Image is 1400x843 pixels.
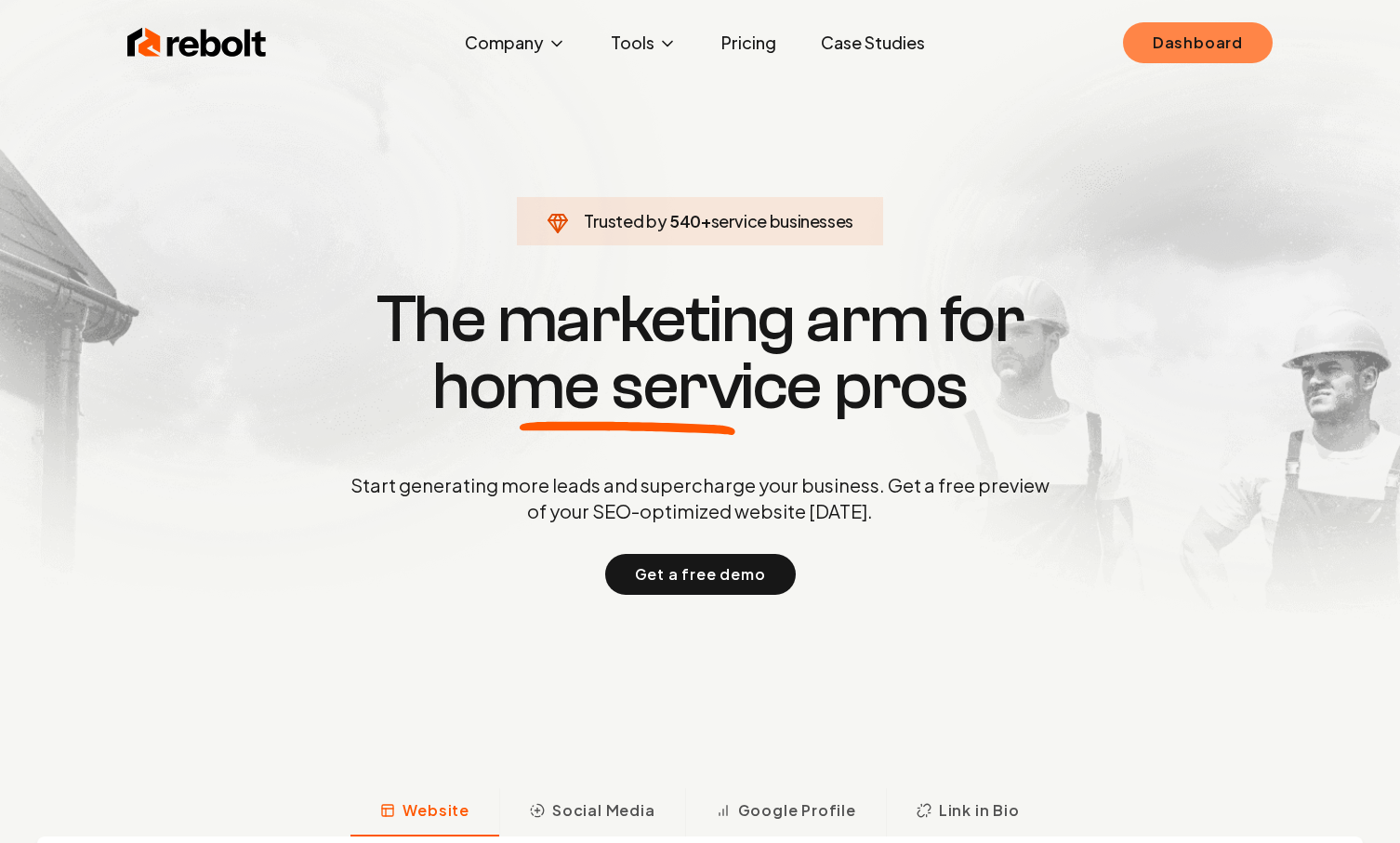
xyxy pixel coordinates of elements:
span: Google Profile [738,799,856,822]
button: Google Profile [685,788,886,836]
p: Start generating more leads and supercharge your business. Get a free preview of your SEO-optimiz... [347,472,1053,524]
button: Tools [596,24,692,61]
button: Company [450,24,581,61]
span: Trusted by [584,210,667,231]
h1: The marketing arm for pros [254,286,1146,420]
button: Social Media [499,788,685,836]
a: Pricing [707,24,791,61]
a: Dashboard [1123,22,1273,63]
span: service businesses [711,210,854,231]
span: Link in Bio [939,799,1020,822]
span: Social Media [552,799,655,822]
span: 540 [669,208,701,234]
span: home service [432,353,822,420]
button: Get a free demo [605,554,796,595]
img: Rebolt Logo [127,24,267,61]
span: Website [403,799,469,822]
a: Case Studies [806,24,940,61]
button: Link in Bio [886,788,1050,836]
span: + [701,210,711,231]
button: Website [350,788,499,836]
